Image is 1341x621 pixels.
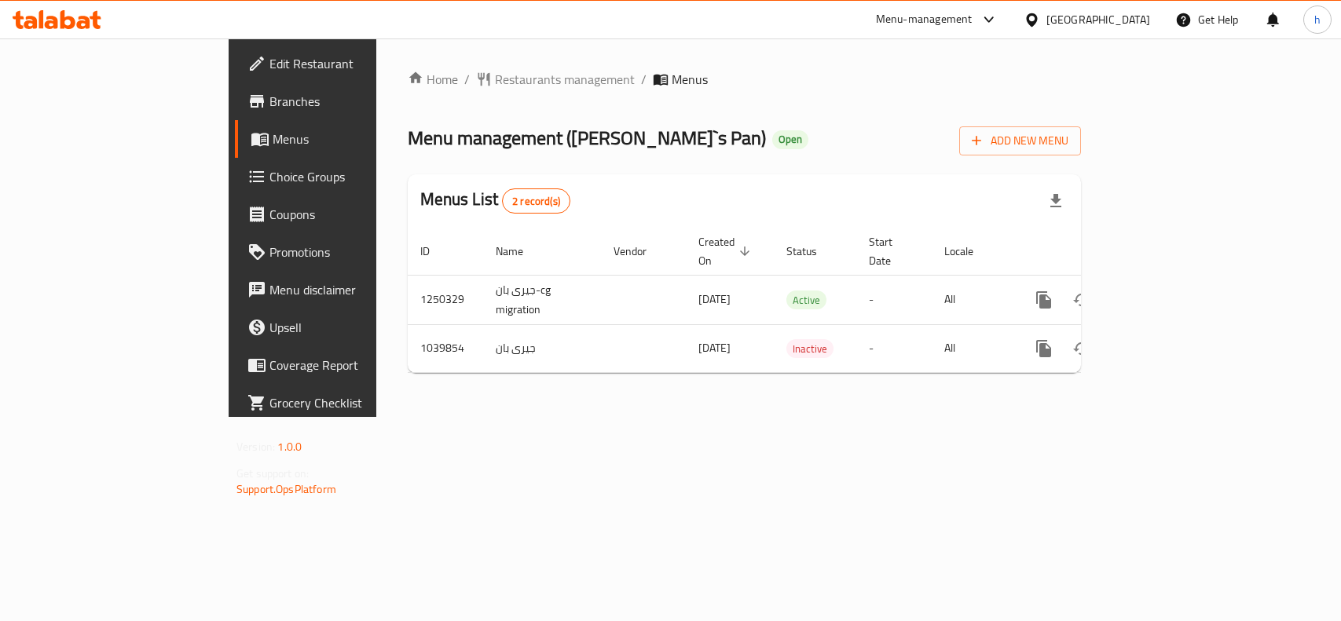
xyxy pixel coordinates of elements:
[235,120,452,158] a: Menus
[698,232,755,270] span: Created On
[869,232,913,270] span: Start Date
[772,130,808,149] div: Open
[235,271,452,309] a: Menu disclaimer
[236,479,336,499] a: Support.OpsPlatform
[786,340,834,358] span: Inactive
[495,70,635,89] span: Restaurants management
[273,130,440,148] span: Menus
[483,324,601,372] td: جيرى بان
[269,167,440,186] span: Choice Groups
[1013,228,1189,276] th: Actions
[269,54,440,73] span: Edit Restaurant
[932,275,1013,324] td: All
[420,242,450,261] span: ID
[786,242,837,261] span: Status
[772,133,808,146] span: Open
[269,92,440,111] span: Branches
[235,195,452,233] a: Coupons
[1314,11,1321,28] span: h
[856,324,932,372] td: -
[1063,281,1101,319] button: Change Status
[614,242,667,261] span: Vendor
[408,70,1081,89] nav: breadcrumb
[496,242,544,261] span: Name
[235,346,452,384] a: Coverage Report
[277,437,302,457] span: 1.0.0
[641,70,647,89] li: /
[876,10,973,29] div: Menu-management
[1025,281,1063,319] button: more
[1046,11,1150,28] div: [GEOGRAPHIC_DATA]
[959,126,1081,155] button: Add New Menu
[932,324,1013,372] td: All
[236,437,275,457] span: Version:
[786,291,826,309] span: Active
[235,82,452,120] a: Branches
[269,280,440,299] span: Menu disclaimer
[235,45,452,82] a: Edit Restaurant
[672,70,708,89] span: Menus
[786,339,834,358] div: Inactive
[236,463,309,484] span: Get support on:
[1063,330,1101,367] button: Change Status
[269,318,440,337] span: Upsell
[1037,182,1075,220] div: Export file
[972,131,1068,151] span: Add New Menu
[420,188,570,214] h2: Menus List
[408,228,1189,373] table: enhanced table
[269,205,440,224] span: Coupons
[1025,330,1063,367] button: more
[483,275,601,324] td: جيرى بان-cg migration
[464,70,470,89] li: /
[269,393,440,412] span: Grocery Checklist
[269,243,440,261] span: Promotions
[235,384,452,422] a: Grocery Checklist
[698,338,731,358] span: [DATE]
[856,275,932,324] td: -
[408,120,766,155] span: Menu management ( [PERSON_NAME]`s Pan )
[269,356,440,374] span: Coverage Report
[698,289,731,309] span: [DATE]
[235,233,452,271] a: Promotions
[235,158,452,195] a: Choice Groups
[476,70,635,89] a: Restaurants management
[503,194,570,209] span: 2 record(s)
[235,309,452,346] a: Upsell
[944,242,994,261] span: Locale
